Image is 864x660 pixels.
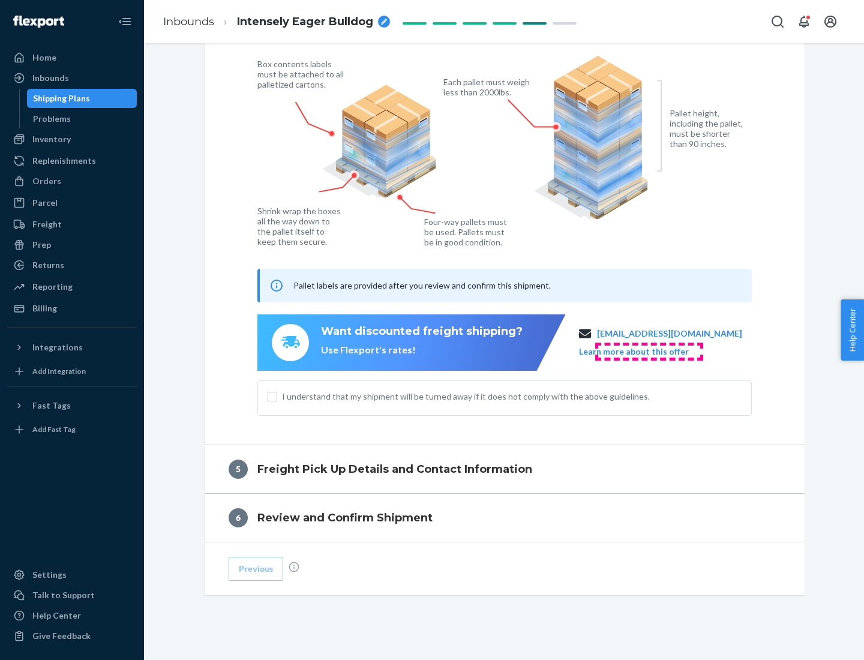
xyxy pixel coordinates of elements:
[818,10,842,34] button: Open account menu
[32,259,64,271] div: Returns
[32,424,76,434] div: Add Fast Tag
[32,569,67,581] div: Settings
[32,341,83,353] div: Integrations
[237,14,373,30] span: Intensely Eager Bulldog
[792,10,816,34] button: Open notifications
[205,494,805,542] button: 6Review and Confirm Shipment
[7,362,137,381] a: Add Integration
[32,589,95,601] div: Talk to Support
[32,610,81,622] div: Help Center
[163,15,214,28] a: Inbounds
[33,92,90,104] div: Shipping Plans
[32,175,61,187] div: Orders
[7,606,137,625] a: Help Center
[7,68,137,88] a: Inbounds
[32,155,96,167] div: Replenishments
[443,77,533,97] figcaption: Each pallet must weigh less than 2000lbs.
[579,346,689,358] button: Learn more about this offer
[32,133,71,145] div: Inventory
[7,235,137,254] a: Prep
[7,172,137,191] a: Orders
[766,10,790,34] button: Open Search Box
[7,256,137,275] a: Returns
[7,396,137,415] button: Fast Tags
[7,130,137,149] a: Inventory
[27,89,137,108] a: Shipping Plans
[282,391,742,403] span: I understand that my shipment will be turned away if it does not comply with the above guidelines.
[7,420,137,439] a: Add Fast Tag
[205,445,805,493] button: 5Freight Pick Up Details and Contact Information
[154,4,400,40] ol: breadcrumbs
[27,109,137,128] a: Problems
[257,461,532,477] h4: Freight Pick Up Details and Contact Information
[841,299,864,361] button: Help Center
[670,108,748,149] figcaption: Pallet height, including the pallet, must be shorter than 90 inches.
[32,400,71,412] div: Fast Tags
[268,392,277,401] input: I understand that my shipment will be turned away if it does not comply with the above guidelines.
[229,508,248,527] div: 6
[32,630,91,642] div: Give Feedback
[32,218,62,230] div: Freight
[7,565,137,584] a: Settings
[32,366,86,376] div: Add Integration
[7,586,137,605] a: Talk to Support
[7,48,137,67] a: Home
[7,338,137,357] button: Integrations
[597,328,742,340] a: [EMAIL_ADDRESS][DOMAIN_NAME]
[257,510,433,526] h4: Review and Confirm Shipment
[32,239,51,251] div: Prep
[424,217,508,247] figcaption: Four-way pallets must be used. Pallets must be in good condition.
[32,52,56,64] div: Home
[321,343,523,357] div: Use Flexport's rates!
[7,277,137,296] a: Reporting
[32,281,73,293] div: Reporting
[7,151,137,170] a: Replenishments
[321,324,523,340] div: Want discounted freight shipping?
[293,280,551,290] span: Pallet labels are provided after you review and confirm this shipment.
[33,113,71,125] div: Problems
[7,299,137,318] a: Billing
[257,206,343,247] figcaption: Shrink wrap the boxes all the way down to the pallet itself to keep them secure.
[257,59,347,89] figcaption: Box contents labels must be attached to all palletized cartons.
[7,193,137,212] a: Parcel
[229,460,248,479] div: 5
[32,302,57,314] div: Billing
[32,72,69,84] div: Inbounds
[7,626,137,646] button: Give Feedback
[113,10,137,34] button: Close Navigation
[32,197,58,209] div: Parcel
[13,16,64,28] img: Flexport logo
[7,215,137,234] a: Freight
[229,557,283,581] button: Previous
